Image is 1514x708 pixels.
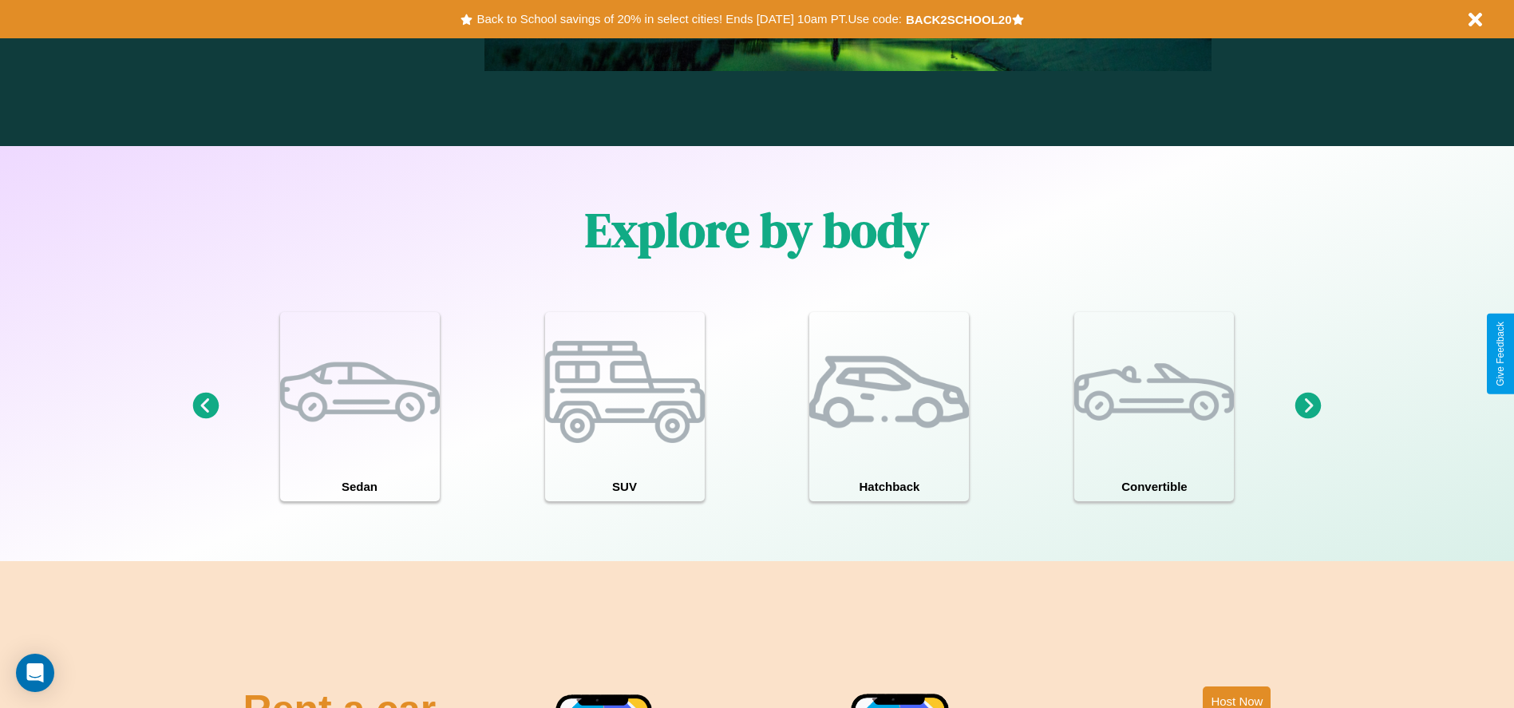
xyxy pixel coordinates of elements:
[1495,322,1506,386] div: Give Feedback
[906,13,1012,26] b: BACK2SCHOOL20
[545,472,705,501] h4: SUV
[472,8,905,30] button: Back to School savings of 20% in select cities! Ends [DATE] 10am PT.Use code:
[280,472,440,501] h4: Sedan
[809,472,969,501] h4: Hatchback
[1074,472,1234,501] h4: Convertible
[585,197,929,263] h1: Explore by body
[16,654,54,692] div: Open Intercom Messenger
